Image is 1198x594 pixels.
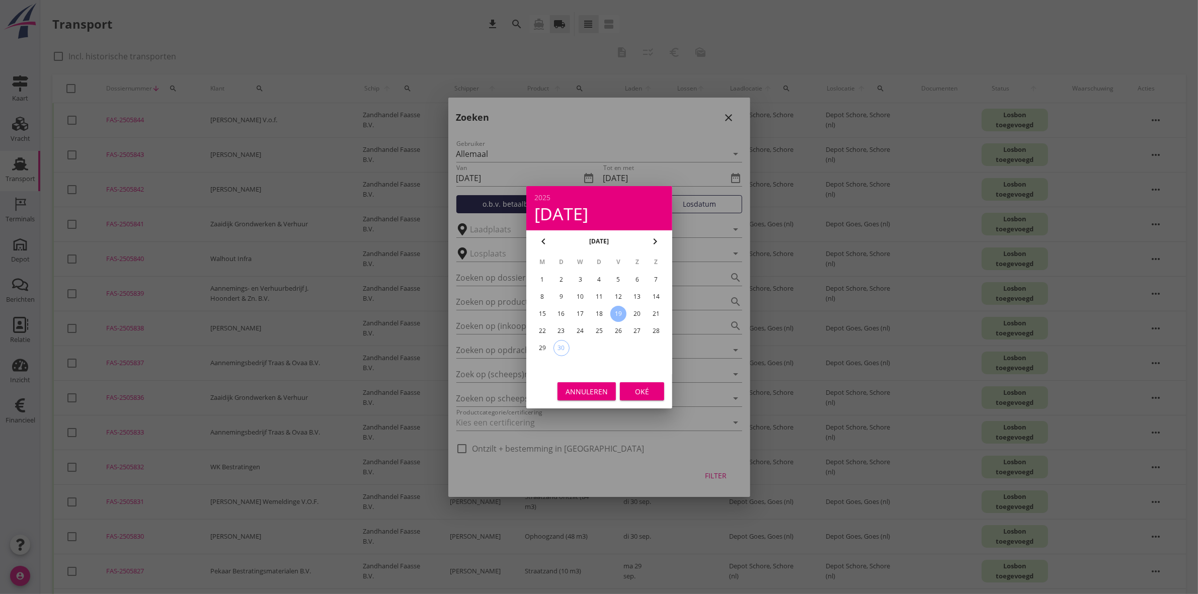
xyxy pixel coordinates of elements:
th: Z [628,253,646,271]
th: M [533,253,551,271]
button: [DATE] [586,234,612,249]
button: 24 [572,323,588,339]
button: 2 [553,272,569,288]
button: 26 [610,323,626,339]
button: 16 [553,306,569,322]
button: 25 [591,323,607,339]
button: 18 [591,306,607,322]
i: chevron_left [537,235,549,247]
button: Annuleren [557,382,616,400]
button: 28 [648,323,664,339]
button: 20 [629,306,645,322]
button: 11 [591,289,607,305]
button: 21 [648,306,664,322]
th: D [552,253,570,271]
button: 12 [610,289,626,305]
button: 22 [534,323,550,339]
i: chevron_right [649,235,661,247]
button: 17 [572,306,588,322]
div: 30 [553,341,569,356]
th: Z [647,253,665,271]
div: [DATE] [534,205,664,222]
button: 4 [591,272,607,288]
button: 10 [572,289,588,305]
button: 27 [629,323,645,339]
button: 5 [610,272,626,288]
button: Oké [620,382,664,400]
button: 9 [553,289,569,305]
div: Annuleren [566,386,608,396]
button: 23 [553,323,569,339]
th: W [571,253,589,271]
button: 13 [629,289,645,305]
button: 30 [553,340,569,356]
div: 2025 [534,194,664,201]
button: 19 [610,306,626,322]
th: D [590,253,608,271]
button: 3 [572,272,588,288]
button: 29 [534,340,550,356]
button: 8 [534,289,550,305]
th: V [609,253,627,271]
div: Oké [628,386,656,396]
button: 6 [629,272,645,288]
button: 7 [648,272,664,288]
button: 1 [534,272,550,288]
button: 14 [648,289,664,305]
button: 15 [534,306,550,322]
